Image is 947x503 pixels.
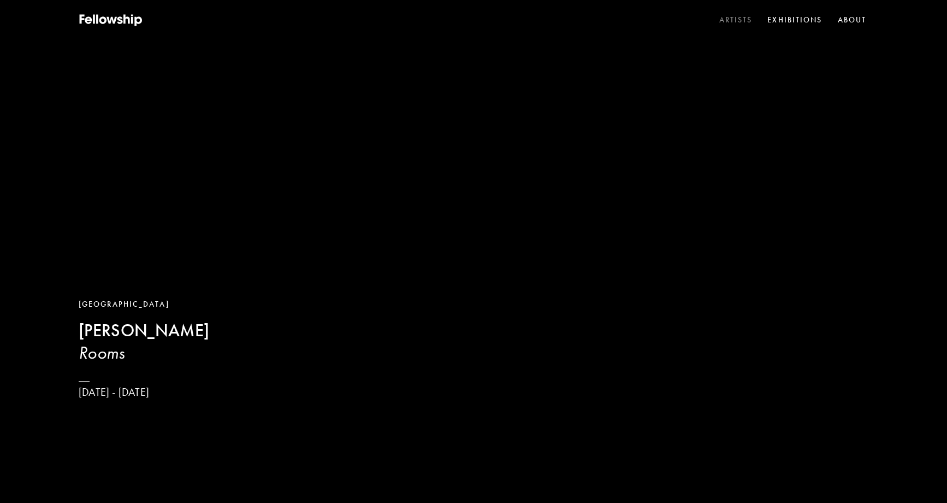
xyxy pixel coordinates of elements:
b: [PERSON_NAME] [79,320,209,341]
p: [DATE] - [DATE] [79,385,209,399]
div: [GEOGRAPHIC_DATA] [79,299,209,311]
h3: Rooms [79,342,209,364]
a: About [836,12,869,28]
a: Artists [717,12,755,28]
a: [GEOGRAPHIC_DATA][PERSON_NAME]Rooms[DATE] - [DATE] [79,299,209,399]
a: Exhibitions [765,12,824,28]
